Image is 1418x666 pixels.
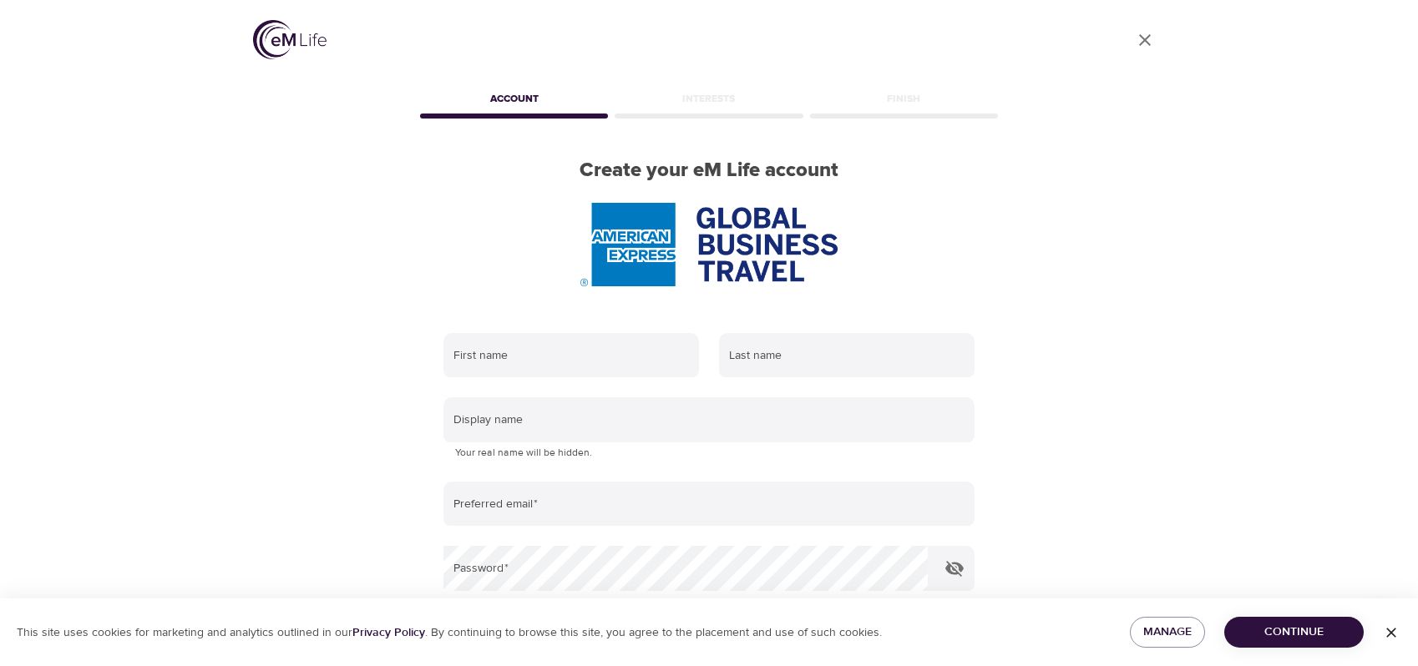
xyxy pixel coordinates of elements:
[1130,617,1205,648] button: Manage
[580,203,838,286] img: AmEx%20GBT%20logo.png
[1143,622,1192,643] span: Manage
[1125,20,1165,60] a: close
[352,625,425,640] a: Privacy Policy
[253,20,327,59] img: logo
[1238,622,1350,643] span: Continue
[1224,617,1364,648] button: Continue
[455,445,963,462] p: Your real name will be hidden.
[417,159,1001,183] h2: Create your eM Life account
